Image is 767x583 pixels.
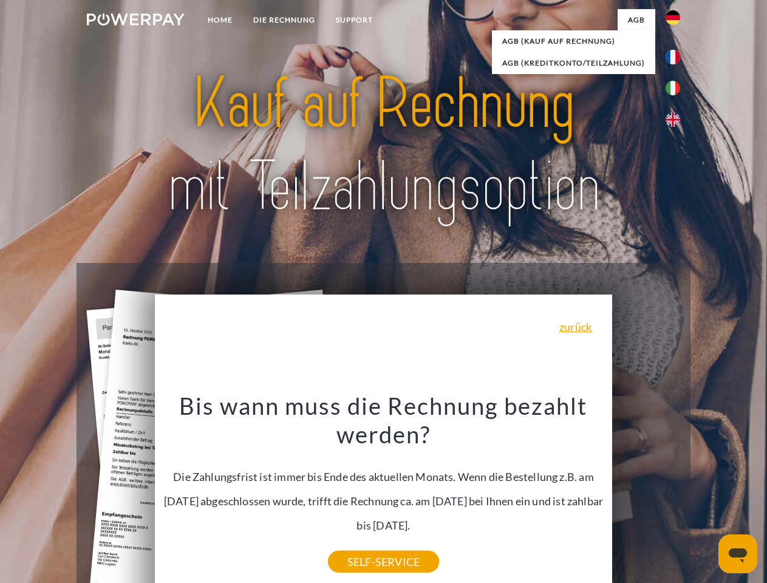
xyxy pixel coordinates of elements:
[559,321,591,332] a: zurück
[243,9,326,31] a: DIE RECHNUNG
[718,534,757,573] iframe: Schaltfläche zum Öffnen des Messaging-Fensters
[116,58,651,233] img: title-powerpay_de.svg
[492,30,655,52] a: AGB (Kauf auf Rechnung)
[666,112,680,127] img: en
[162,391,605,562] div: Die Zahlungsfrist ist immer bis Ende des aktuellen Monats. Wenn die Bestellung z.B. am [DATE] abg...
[87,13,185,26] img: logo-powerpay-white.svg
[666,50,680,64] img: fr
[328,551,439,573] a: SELF-SERVICE
[666,81,680,95] img: it
[326,9,383,31] a: SUPPORT
[492,52,655,74] a: AGB (Kreditkonto/Teilzahlung)
[162,391,605,449] h3: Bis wann muss die Rechnung bezahlt werden?
[666,10,680,25] img: de
[618,9,655,31] a: agb
[197,9,243,31] a: Home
